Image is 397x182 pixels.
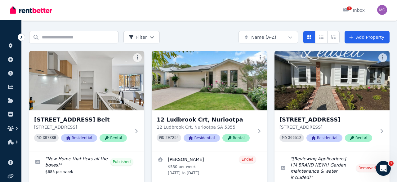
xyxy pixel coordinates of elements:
button: Name (A-Z) [239,31,298,43]
small: PID [37,136,42,140]
button: Card view [303,31,315,43]
span: Residential [61,134,97,142]
span: 1 [347,7,352,10]
a: 42 Eagle Wy, Encounter Bay[STREET_ADDRESS][STREET_ADDRESS]PID 366512ResidentialRental [274,51,390,152]
iframe: Intercom live chat [376,161,391,176]
p: 12 Ludbrook Crt, Nuriootpa SA 5355 [157,124,253,130]
a: Add Property [345,31,390,43]
button: More options [256,53,265,62]
span: Residential [306,134,342,142]
h3: 12 Ludbrook Crt, Nuriootpa [157,115,253,124]
code: 366512 [288,136,301,140]
span: Residential [184,134,220,142]
img: Nathan Slater [377,5,387,15]
div: Inbox [343,7,365,13]
a: 3 Irvine Dr, Gawler Belt[STREET_ADDRESS] Belt[STREET_ADDRESS]PID 397389ResidentialRental [29,51,144,152]
img: 3 Irvine Dr, Gawler Belt [29,51,144,110]
code: 397389 [43,136,56,140]
a: View details for Rachel McQuade [152,152,267,179]
code: 207254 [165,136,179,140]
button: Filter [123,31,160,43]
span: Rental [100,134,127,142]
a: Edit listing: New Home that ticks all the boxes! [29,152,144,178]
p: [STREET_ADDRESS] [279,124,376,130]
button: Expanded list view [327,31,340,43]
img: 42 Eagle Wy, Encounter Bay [274,51,390,110]
span: Rental [345,134,372,142]
div: View options [303,31,340,43]
h3: [STREET_ADDRESS] [279,115,376,124]
small: PID [159,136,164,140]
h3: [STREET_ADDRESS] Belt [34,115,131,124]
a: 12 Ludbrook Crt, Nuriootpa12 Ludbrook Crt, Nuriootpa12 Ludbrook Crt, Nuriootpa SA 5355PID 207254R... [152,51,267,152]
span: Rental [222,134,250,142]
span: Name (A-Z) [251,34,276,40]
img: RentBetter [10,5,52,15]
button: More options [133,53,142,62]
p: [STREET_ADDRESS] [34,124,131,130]
button: Compact list view [315,31,328,43]
span: 1 [389,161,394,166]
small: PID [282,136,287,140]
button: More options [378,53,387,62]
span: Filter [129,34,147,40]
img: 12 Ludbrook Crt, Nuriootpa [152,51,267,110]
